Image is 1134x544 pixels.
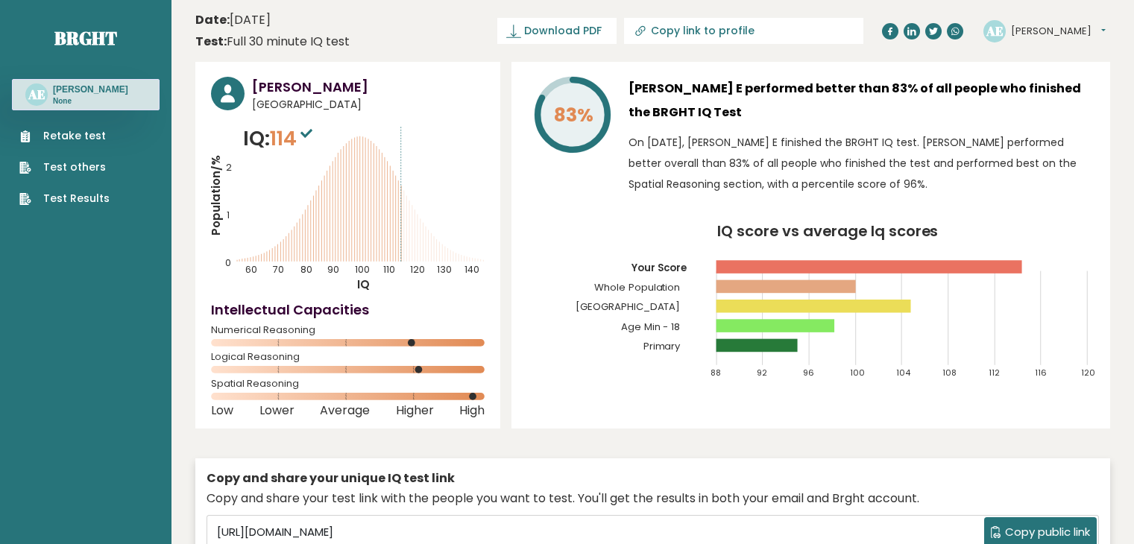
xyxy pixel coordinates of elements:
tspan: 2 [226,161,232,174]
p: None [53,96,128,107]
tspan: 100 [850,367,865,379]
h3: [PERSON_NAME] E performed better than 83% of all people who finished the BRGHT IQ Test [629,77,1094,124]
span: Lower [259,408,294,414]
span: Higher [396,408,434,414]
tspan: 0 [225,256,231,269]
tspan: Age Min - 18 [621,320,681,334]
span: Spatial Reasoning [211,381,485,387]
h3: [PERSON_NAME] [53,83,128,95]
div: Copy and share your unique IQ test link [207,469,1099,487]
span: 114 [270,124,316,152]
tspan: 96 [804,367,815,379]
time: [DATE] [195,11,271,29]
text: AE [986,22,1004,39]
b: Test: [195,33,227,50]
tspan: 88 [711,367,721,379]
tspan: 116 [1036,367,1048,379]
tspan: 1 [227,209,230,221]
a: Test Results [19,191,110,206]
tspan: 104 [896,367,911,379]
tspan: Population/% [208,155,224,235]
p: IQ: [243,124,316,154]
tspan: 110 [383,263,395,276]
b: Date: [195,11,230,28]
a: Test others [19,159,110,175]
tspan: Your Score [631,261,687,275]
span: Copy public link [1005,524,1090,541]
a: Retake test [19,128,110,144]
tspan: Primary [643,339,681,353]
tspan: 60 [246,263,258,276]
tspan: 108 [942,367,957,379]
button: [PERSON_NAME] [1011,24,1106,39]
tspan: 112 [989,367,1000,379]
div: Full 30 minute IQ test [195,33,350,51]
span: Low [211,408,233,414]
tspan: 140 [464,263,479,276]
text: AE [28,86,45,103]
tspan: 83% [554,102,593,128]
tspan: 90 [327,263,339,276]
tspan: 100 [355,263,370,276]
tspan: 92 [757,367,767,379]
tspan: IQ [357,276,370,292]
span: Download PDF [524,23,602,39]
tspan: 120 [410,263,425,276]
h4: Intellectual Capacities [211,300,485,320]
tspan: [GEOGRAPHIC_DATA] [576,300,681,314]
a: Download PDF [497,18,617,44]
span: Logical Reasoning [211,354,485,360]
a: Brght [54,26,117,50]
span: [GEOGRAPHIC_DATA] [252,97,485,113]
span: Average [320,408,370,414]
tspan: 130 [437,263,452,276]
tspan: IQ score vs average Iq scores [717,221,939,241]
tspan: Whole Population [594,280,681,294]
tspan: 80 [300,263,312,276]
span: High [459,408,485,414]
h3: [PERSON_NAME] [252,77,485,97]
div: Copy and share your test link with the people you want to test. You'll get the results in both yo... [207,490,1099,507]
p: On [DATE], [PERSON_NAME] E finished the BRGHT IQ test. [PERSON_NAME] performed better overall tha... [629,132,1094,194]
span: Numerical Reasoning [211,327,485,333]
tspan: 120 [1082,367,1096,379]
tspan: 70 [273,263,284,276]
